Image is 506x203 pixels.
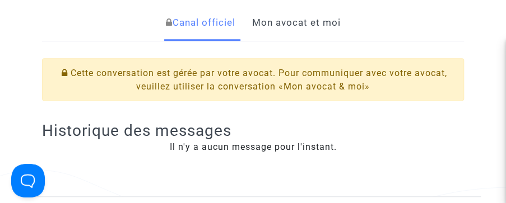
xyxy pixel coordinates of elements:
div: Il n'y a aucun message pour l'instant. [42,140,464,154]
a: Mon avocat et moi [252,4,341,41]
a: Canal officiel [166,4,235,41]
div: Cette conversation est gérée par votre avocat. Pour communiquer avec votre avocat, veuillez utili... [42,58,464,101]
iframe: Help Scout Beacon - Open [11,164,45,197]
h2: Historique des messages [42,121,464,140]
